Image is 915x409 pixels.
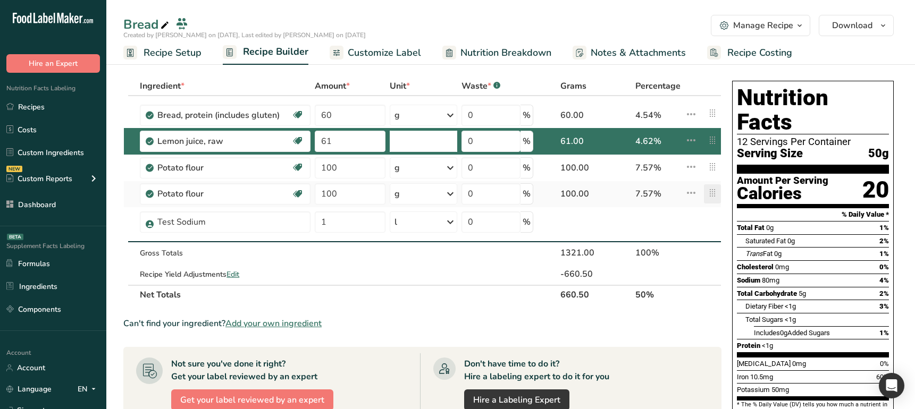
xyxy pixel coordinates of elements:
div: Bread [123,15,171,34]
span: Notes & Attachments [591,46,686,60]
span: <1g [785,302,796,310]
div: Not sure you've done it right? Get your label reviewed by an expert [171,357,317,383]
div: g [394,188,400,200]
span: Total Carbohydrate [737,289,797,297]
div: 100.00 [560,188,631,200]
a: Nutrition Breakdown [442,41,551,65]
a: Notes & Attachments [573,41,686,65]
span: Sodium [737,276,760,284]
div: Gross Totals [140,248,310,259]
span: 80mg [762,276,779,284]
span: Fat [745,250,773,258]
span: 4% [879,276,889,284]
span: Dietary Fiber [745,302,783,310]
div: g [394,135,400,148]
div: Manage Recipe [733,19,793,32]
span: <1g [785,316,796,323]
div: BETA [7,234,23,240]
span: Iron [737,373,749,381]
div: Custom Reports [6,173,72,184]
span: 50g [868,147,889,160]
span: 0mg [775,263,789,271]
span: 5g [799,289,806,297]
span: Add your own ingredient [225,317,322,330]
span: Customize Label [348,46,421,60]
div: Potato flour [157,188,290,200]
span: Grams [560,80,586,92]
span: 0g [780,329,787,337]
span: 60% [876,373,889,381]
span: 3% [879,302,889,310]
span: Get your label reviewed by an expert [180,394,324,406]
div: 100.00 [560,161,631,174]
span: 0mg [792,360,806,368]
div: 4.54% [635,109,681,122]
i: Trans [745,250,763,258]
span: Edit [226,269,239,279]
div: l [394,216,397,228]
div: NEW [6,166,22,172]
span: 1% [879,224,889,232]
span: Nutrition Breakdown [460,46,551,60]
span: Serving Size [737,147,803,160]
th: Net Totals [138,285,535,304]
span: Cholesterol [737,263,774,271]
div: 4.62% [635,135,681,148]
div: 12 Servings Per Container [737,137,889,147]
div: Amount Per Serving [737,176,828,186]
div: -660.50 [560,268,631,280]
div: Lemon juice, raw [157,135,290,148]
div: 7.57% [635,161,681,174]
span: Total Fat [737,224,765,232]
div: EN [78,383,100,396]
span: Saturated Fat [745,237,786,245]
span: Recipe Setup [144,46,202,60]
div: Recipe Yield Adjustments [140,269,310,280]
div: Bread, protein (includes gluten) [157,109,290,122]
span: 1% [879,250,889,258]
a: Language [6,380,52,398]
a: Recipe Costing [707,41,792,65]
span: Percentage [635,80,681,92]
a: Customize Label [330,41,421,65]
span: Download [832,19,872,32]
div: 20 [862,176,889,204]
div: 1321.00 [560,246,631,259]
div: 100% [635,246,681,259]
span: Protein [737,342,760,350]
div: Can't find your ingredient? [123,317,721,330]
span: 0% [880,360,889,368]
span: 2% [879,289,889,297]
span: 1% [879,329,889,337]
span: Unit [390,80,410,92]
button: Hire an Expert [6,54,100,73]
h1: Nutrition Facts [737,86,889,134]
input: Add Ingredient [140,211,310,233]
span: 50mg [771,386,789,394]
span: 0g [774,250,782,258]
span: 0% [879,263,889,271]
span: 0g [787,237,795,245]
th: 660.50 [558,285,633,304]
div: 61.00 [560,135,631,148]
button: Manage Recipe [711,15,810,36]
span: <1g [762,342,773,350]
span: Potassium [737,386,770,394]
span: Amount [315,80,350,92]
span: Recipe Builder [243,45,308,59]
div: Potato flour [157,161,290,174]
a: Recipe Builder [223,40,308,65]
span: Created by [PERSON_NAME] on [DATE], Last edited by [PERSON_NAME] on [DATE] [123,31,366,39]
span: 10.5mg [750,373,773,381]
section: % Daily Value * [737,208,889,221]
span: 0g [766,224,774,232]
span: Ingredient [140,80,184,92]
button: Download [819,15,894,36]
span: [MEDICAL_DATA] [737,360,791,368]
span: 2% [879,237,889,245]
div: g [394,161,400,174]
div: 60.00 [560,109,631,122]
th: 50% [633,285,683,304]
span: Includes Added Sugars [754,329,830,337]
div: g [394,109,400,122]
